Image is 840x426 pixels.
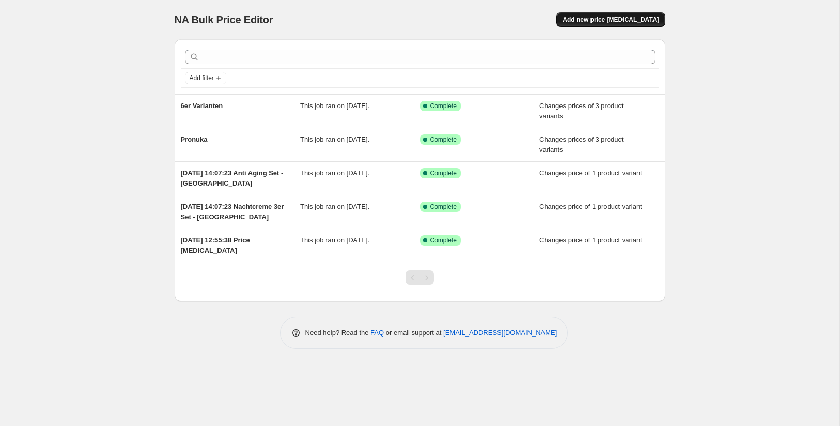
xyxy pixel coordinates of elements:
[443,329,557,337] a: [EMAIL_ADDRESS][DOMAIN_NAME]
[539,236,642,244] span: Changes price of 1 product variant
[181,236,250,254] span: [DATE] 12:55:38 Price [MEDICAL_DATA]
[384,329,443,337] span: or email support at
[430,135,457,144] span: Complete
[181,169,284,187] span: [DATE] 14:07:23 Anti Aging Set - [GEOGRAPHIC_DATA]
[300,102,369,110] span: This job ran on [DATE].
[181,135,208,143] span: Pronuka
[430,203,457,211] span: Complete
[406,270,434,285] nav: Pagination
[190,74,214,82] span: Add filter
[185,72,226,84] button: Add filter
[539,169,642,177] span: Changes price of 1 product variant
[539,102,624,120] span: Changes prices of 3 product variants
[181,102,223,110] span: 6er Varianten
[300,203,369,210] span: This job ran on [DATE].
[300,236,369,244] span: This job ran on [DATE].
[556,12,665,27] button: Add new price [MEDICAL_DATA]
[300,135,369,143] span: This job ran on [DATE].
[430,236,457,245] span: Complete
[300,169,369,177] span: This job ran on [DATE].
[175,14,273,25] span: NA Bulk Price Editor
[563,16,659,24] span: Add new price [MEDICAL_DATA]
[430,102,457,110] span: Complete
[539,203,642,210] span: Changes price of 1 product variant
[370,329,384,337] a: FAQ
[181,203,284,221] span: [DATE] 14:07:23 Nachtcreme 3er Set - [GEOGRAPHIC_DATA]
[539,135,624,154] span: Changes prices of 3 product variants
[305,329,371,337] span: Need help? Read the
[430,169,457,177] span: Complete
